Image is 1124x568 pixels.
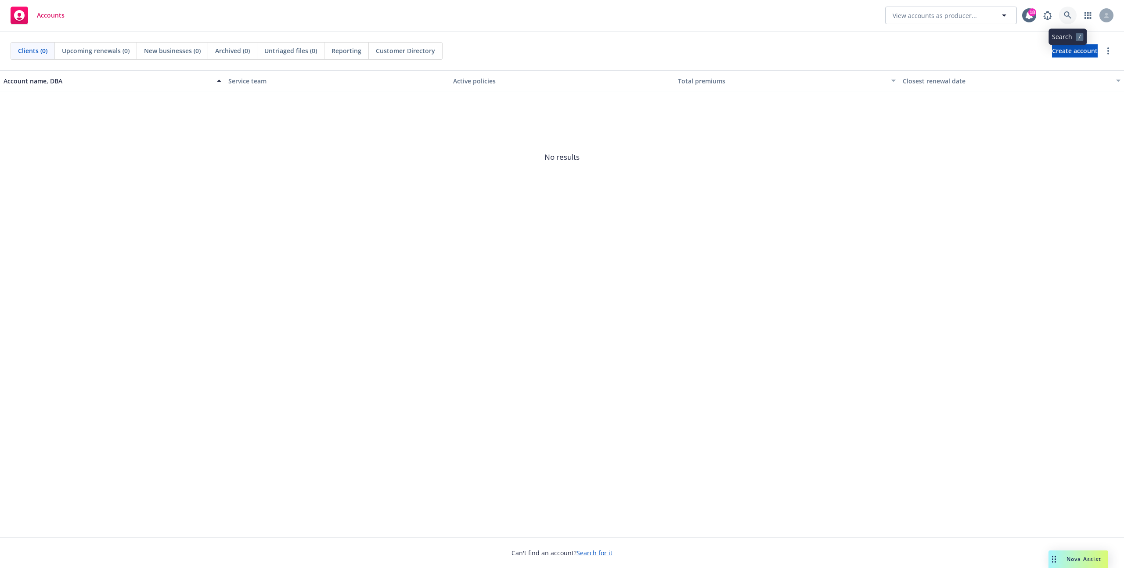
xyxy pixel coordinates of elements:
[512,548,612,557] span: Can't find an account?
[7,3,68,28] a: Accounts
[4,76,212,86] div: Account name, DBA
[376,46,435,55] span: Customer Directory
[264,46,317,55] span: Untriaged files (0)
[18,46,47,55] span: Clients (0)
[62,46,130,55] span: Upcoming renewals (0)
[1079,7,1097,24] a: Switch app
[1048,550,1059,568] div: Drag to move
[225,70,450,91] button: Service team
[215,46,250,55] span: Archived (0)
[228,76,446,86] div: Service team
[37,12,65,19] span: Accounts
[678,76,886,86] div: Total premiums
[1039,7,1056,24] a: Report a Bug
[885,7,1017,24] button: View accounts as producer...
[893,11,977,20] span: View accounts as producer...
[450,70,674,91] button: Active policies
[1048,550,1108,568] button: Nova Assist
[576,549,612,557] a: Search for it
[899,70,1124,91] button: Closest renewal date
[674,70,899,91] button: Total premiums
[1052,43,1098,59] span: Create account
[331,46,361,55] span: Reporting
[453,76,671,86] div: Active policies
[1028,8,1036,16] div: 18
[903,76,1111,86] div: Closest renewal date
[1059,7,1077,24] a: Search
[1066,555,1101,563] span: Nova Assist
[144,46,201,55] span: New businesses (0)
[1103,46,1113,56] a: more
[1052,44,1098,58] a: Create account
